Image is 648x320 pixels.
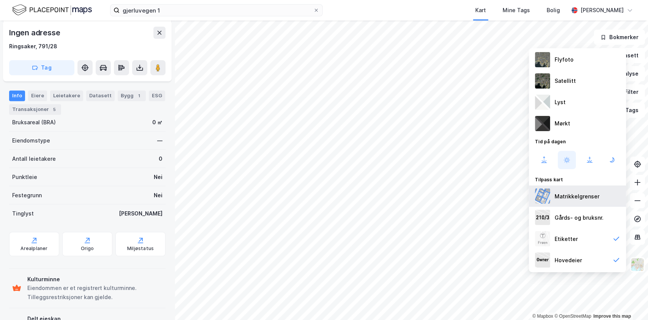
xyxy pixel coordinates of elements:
[535,189,550,204] img: cadastreBorders.cfe08de4b5ddd52a10de.jpeg
[535,231,550,246] img: Z
[12,209,34,218] div: Tinglyst
[12,3,92,17] img: logo.f888ab2527a4732fd821a326f86c7f29.svg
[503,6,530,15] div: Mine Tags
[555,98,566,107] div: Lyst
[20,246,47,252] div: Arealplaner
[555,119,570,128] div: Mørkt
[555,55,574,64] div: Flyfoto
[9,104,61,115] div: Transaksjoner
[118,90,146,101] div: Bygg
[555,192,599,201] div: Matrikkelgrenser
[610,284,648,320] iframe: Chat Widget
[475,6,486,15] div: Kart
[86,90,115,101] div: Datasett
[529,172,626,186] div: Tilpass kart
[28,90,47,101] div: Eiere
[50,106,58,113] div: 5
[535,210,550,225] img: cadastreKeys.547ab17ec502f5a4ef2b.jpeg
[532,314,553,319] a: Mapbox
[159,154,162,163] div: 0
[27,275,162,284] div: Kulturminne
[580,6,624,15] div: [PERSON_NAME]
[555,256,582,265] div: Hovedeier
[12,118,56,127] div: Bruksareal (BRA)
[555,76,576,86] div: Satellitt
[12,173,37,182] div: Punktleie
[9,27,61,39] div: Ingen adresse
[119,209,162,218] div: [PERSON_NAME]
[610,103,645,118] button: Tags
[535,252,550,268] img: majorOwner.b5e170eddb5c04bfeeff.jpeg
[610,284,648,320] div: Kontrollprogram for chat
[529,134,626,148] div: Tid på dagen
[50,90,83,101] div: Leietakere
[12,191,42,200] div: Festegrunn
[555,213,604,222] div: Gårds- og bruksnr.
[555,234,578,244] div: Etiketter
[554,314,591,319] a: OpenStreetMap
[120,5,313,16] input: Søk på adresse, matrikkel, gårdeiere, leietakere eller personer
[593,314,631,319] a: Improve this map
[9,90,25,101] div: Info
[12,154,56,163] div: Antall leietakere
[547,6,560,15] div: Bolig
[135,92,143,100] div: 1
[9,60,74,75] button: Tag
[630,257,645,272] img: Z
[157,136,162,145] div: —
[535,73,550,89] img: 9k=
[152,118,162,127] div: 0 ㎡
[9,42,57,51] div: Ringsaker, 791/28
[154,173,162,182] div: Nei
[535,52,550,67] img: Z
[154,191,162,200] div: Nei
[149,90,165,101] div: ESG
[535,95,550,110] img: luj3wr1y2y3+OchiMxRmMxRlscgabnMEmZ7DJGWxyBpucwSZnsMkZbHIGm5zBJmewyRlscgabnMEmZ7DJGWxyBpucwSZnsMkZ...
[535,116,550,131] img: nCdM7BzjoCAAAAAElFTkSuQmCC
[12,136,50,145] div: Eiendomstype
[27,284,162,302] div: Eiendommen er et registrert kulturminne. Tilleggsrestriksjoner kan gjelde.
[609,84,645,100] button: Filter
[127,246,154,252] div: Miljøstatus
[81,246,94,252] div: Origo
[594,30,645,45] button: Bokmerker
